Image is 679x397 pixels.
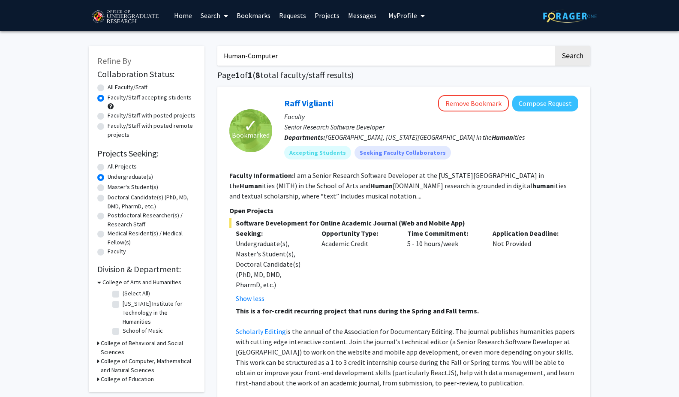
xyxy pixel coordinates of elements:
[492,133,513,141] b: Human
[229,171,567,200] fg-read-more: I am a Senior Research Software Developer at the [US_STATE][GEOGRAPHIC_DATA] in the ities (MITH) ...
[108,193,196,211] label: Doctoral Candidate(s) (PhD, MD, DMD, PharmD, etc.)
[101,375,154,384] h3: College of Education
[236,228,309,238] p: Seeking:
[108,247,126,256] label: Faculty
[108,211,196,229] label: Postdoctoral Researcher(s) / Research Staff
[236,307,479,315] strong: This is a for-credit recurring project that runs during the Spring and Fall terms.
[97,55,131,66] span: Refine By
[310,0,344,30] a: Projects
[236,293,264,304] button: Show less
[236,327,286,336] a: Scholarly Editing
[355,146,451,159] mat-chip: Seeking Faculty Collaborators
[217,46,554,66] input: Search Keywords
[108,172,153,181] label: Undergraduate(s)
[284,111,578,122] p: Faculty
[97,69,196,79] h2: Collaboration Status:
[240,181,262,190] b: Human
[101,357,196,375] h3: College of Computer, Mathematical and Natural Sciences
[108,111,195,120] label: Faculty/Staff with posted projects
[101,339,196,357] h3: College of Behavioral and Social Sciences
[229,205,578,216] p: Open Projects
[493,228,565,238] p: Application Deadline:
[486,228,572,304] div: Not Provided
[108,229,196,247] label: Medical Resident(s) / Medical Fellow(s)
[325,133,525,141] span: [GEOGRAPHIC_DATA], [US_STATE][GEOGRAPHIC_DATA] in the ities
[108,83,147,92] label: All Faculty/Staff
[6,358,36,391] iframe: Chat
[236,238,309,290] div: Undergraduate(s), Master's Student(s), Doctoral Candidate(s) (PhD, MD, DMD, PharmD, etc.)
[275,0,310,30] a: Requests
[102,278,181,287] h3: College of Arts and Humanities
[407,228,480,238] p: Time Commitment:
[97,264,196,274] h2: Division & Department:
[217,70,590,80] h1: Page of ( total faculty/staff results)
[196,0,232,30] a: Search
[229,171,294,180] b: Faculty Information:
[512,96,578,111] button: Compose Request to Raff Viglianti
[236,326,578,388] p: is the annual of the Association for Documentary Editing. The journal publishes humanities papers...
[284,133,325,141] b: Departments:
[388,11,417,20] span: My Profile
[232,0,275,30] a: Bookmarks
[555,46,590,66] button: Search
[401,228,487,304] div: 5 - 10 hours/week
[255,69,260,80] span: 8
[123,289,150,298] label: (Select All)
[89,6,161,28] img: University of Maryland Logo
[370,181,393,190] b: Human
[97,148,196,159] h2: Projects Seeking:
[108,183,158,192] label: Master's Student(s)
[123,299,194,326] label: [US_STATE] Institute for Technology in the Humanities
[108,93,192,102] label: Faculty/Staff accepting students
[229,218,578,228] span: Software Development for Online Academic Journal (Web and Mobile App)
[532,181,554,190] b: human
[284,98,333,108] a: Raff Viglianti
[108,162,137,171] label: All Projects
[543,9,597,23] img: ForagerOne Logo
[123,326,163,335] label: School of Music
[344,0,381,30] a: Messages
[284,122,578,132] p: Senior Research Software Developer
[108,121,196,139] label: Faculty/Staff with posted remote projects
[170,0,196,30] a: Home
[235,69,240,80] span: 1
[232,130,270,140] span: Bookmarked
[248,69,252,80] span: 1
[284,146,351,159] mat-chip: Accepting Students
[438,95,509,111] button: Remove Bookmark
[321,228,394,238] p: Opportunity Type:
[243,121,258,130] span: ✓
[315,228,401,304] div: Academic Credit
